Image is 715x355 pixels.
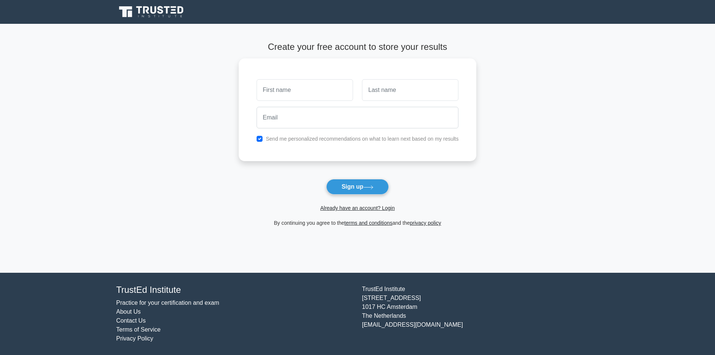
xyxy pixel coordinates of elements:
a: Privacy Policy [116,335,153,342]
a: Practice for your certification and exam [116,300,219,306]
input: Last name [362,79,458,101]
a: Contact Us [116,317,146,324]
a: Terms of Service [116,326,161,333]
a: About Us [116,308,141,315]
a: privacy policy [410,220,441,226]
div: TrustEd Institute [STREET_ADDRESS] 1017 HC Amsterdam The Netherlands [EMAIL_ADDRESS][DOMAIN_NAME] [357,285,603,343]
button: Sign up [326,179,389,195]
h4: TrustEd Institute [116,285,353,295]
label: Send me personalized recommendations on what to learn next based on my results [266,136,459,142]
input: First name [257,79,353,101]
div: By continuing you agree to the and the [234,218,481,227]
a: Already have an account? Login [320,205,395,211]
h4: Create your free account to store your results [239,42,477,52]
a: terms and conditions [344,220,393,226]
input: Email [257,107,459,128]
